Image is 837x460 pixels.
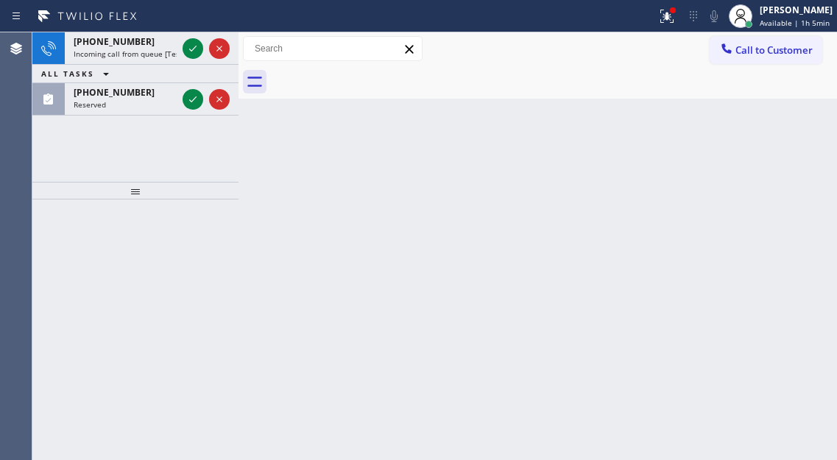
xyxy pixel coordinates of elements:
span: Available | 1h 5min [760,18,830,28]
button: Mute [704,6,724,26]
span: [PHONE_NUMBER] [74,35,155,48]
span: Call to Customer [735,43,813,57]
button: Accept [183,38,203,59]
button: Reject [209,38,230,59]
span: [PHONE_NUMBER] [74,86,155,99]
span: Reserved [74,99,106,110]
span: Incoming call from queue [Test] All [74,49,196,59]
div: [PERSON_NAME] [760,4,833,16]
button: Reject [209,89,230,110]
button: Call to Customer [710,36,822,64]
button: Accept [183,89,203,110]
span: ALL TASKS [41,68,94,79]
input: Search [244,37,422,60]
button: ALL TASKS [32,65,124,82]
